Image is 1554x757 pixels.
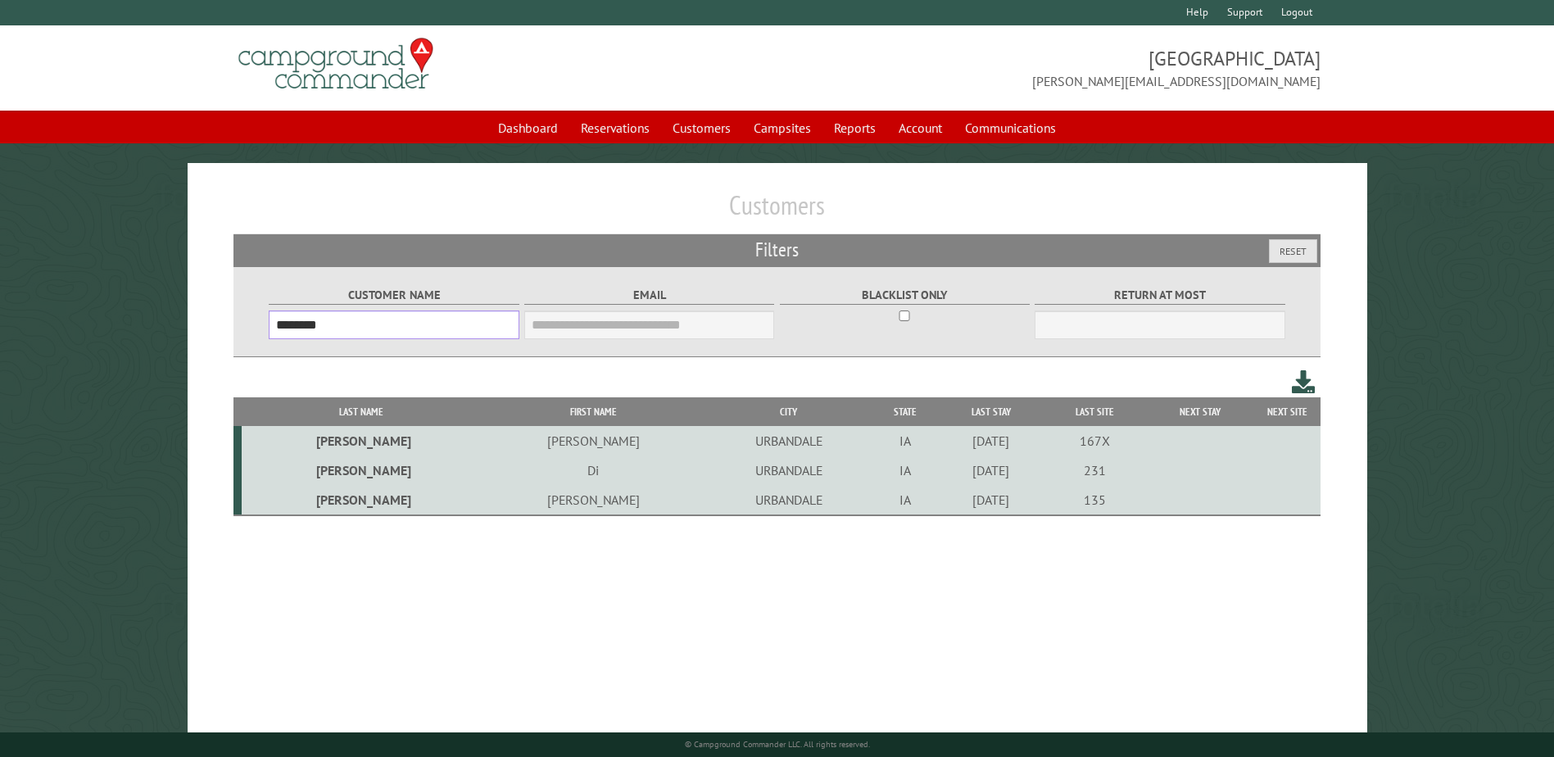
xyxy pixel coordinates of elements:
[1044,397,1146,426] th: Last Site
[233,234,1320,265] h2: Filters
[705,485,872,515] td: URBANDALE
[1292,367,1316,397] a: Download this customer list (.csv)
[941,492,1040,508] div: [DATE]
[955,112,1066,143] a: Communications
[777,45,1321,91] span: [GEOGRAPHIC_DATA] [PERSON_NAME][EMAIL_ADDRESS][DOMAIN_NAME]
[524,286,774,305] label: Email
[1146,397,1254,426] th: Next Stay
[481,485,705,515] td: [PERSON_NAME]
[1044,456,1146,485] td: 231
[233,189,1320,234] h1: Customers
[941,433,1040,449] div: [DATE]
[481,456,705,485] td: Di
[872,456,939,485] td: IA
[889,112,952,143] a: Account
[269,286,519,305] label: Customer Name
[1044,485,1146,515] td: 135
[941,462,1040,478] div: [DATE]
[488,112,568,143] a: Dashboard
[1044,426,1146,456] td: 167X
[780,286,1030,305] label: Blacklist only
[872,485,939,515] td: IA
[872,397,939,426] th: State
[242,397,481,426] th: Last Name
[242,426,481,456] td: [PERSON_NAME]
[705,426,872,456] td: URBANDALE
[242,456,481,485] td: [PERSON_NAME]
[1035,286,1284,305] label: Return at most
[872,426,939,456] td: IA
[685,739,870,750] small: © Campground Commander LLC. All rights reserved.
[571,112,659,143] a: Reservations
[663,112,741,143] a: Customers
[481,426,705,456] td: [PERSON_NAME]
[705,456,872,485] td: URBANDALE
[481,397,705,426] th: First Name
[1255,397,1321,426] th: Next Site
[705,397,872,426] th: City
[233,32,438,96] img: Campground Commander
[939,397,1044,426] th: Last Stay
[824,112,886,143] a: Reports
[744,112,821,143] a: Campsites
[1269,239,1317,263] button: Reset
[242,485,481,515] td: [PERSON_NAME]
